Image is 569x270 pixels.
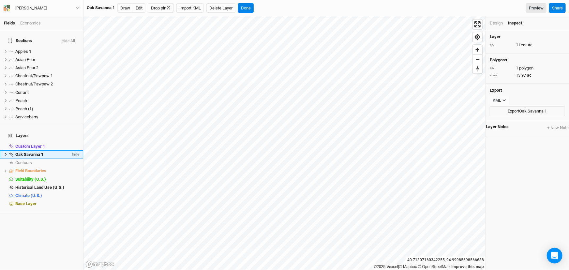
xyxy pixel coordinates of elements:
[15,201,37,206] span: Base Layer
[15,98,27,103] span: Peach
[15,114,79,120] div: Serviceberry
[399,264,417,269] a: Mapbox
[15,82,53,86] span: Chestnut/Pawpaw 2
[490,43,513,48] div: qty
[15,90,79,95] div: Currant
[490,57,565,63] h4: polygons
[493,97,501,104] div: KML
[87,5,115,11] div: Oak Savanna 1
[133,3,145,13] button: Edit
[117,3,133,13] button: Draw
[206,3,235,13] button: Delete Layer
[15,90,29,95] span: Currant
[473,32,482,42] button: Find my location
[15,168,79,173] div: Field Boundaries
[15,201,79,206] div: Base Layer
[15,57,35,62] span: Asian Pear
[176,3,204,13] button: Import KML
[418,264,450,269] a: OpenStreetMap
[15,49,31,54] span: Apples 1
[15,82,79,87] div: Chestnut/Pawpaw 2
[15,49,79,54] div: Apples 1
[490,20,503,26] div: Design
[15,160,79,165] div: Contours
[15,5,47,11] div: Seth Watkins - Orchard
[15,168,46,173] span: Field Boundaries
[15,177,46,182] span: Suitability (U.S.)
[15,114,38,119] span: Serviceberry
[374,264,398,269] a: ©2025 Vexcel
[15,144,45,149] span: Custom Layer 1
[15,57,79,62] div: Asian Pear
[473,54,482,64] button: Zoom out
[61,39,75,43] button: Hide All
[549,3,566,13] button: Share
[452,264,484,269] a: Improve this map
[8,38,32,43] span: Sections
[20,20,41,26] div: Economics
[15,73,79,79] div: Chestnut/Pawpaw 1
[15,65,38,70] span: Asian Pear 2
[4,129,79,142] h4: Layers
[15,106,79,112] div: Peach (1)
[490,73,513,78] div: area
[519,42,532,48] span: feature
[15,65,79,70] div: Asian Pear 2
[519,65,533,71] span: polygon
[15,160,32,165] span: Contours
[547,248,562,263] div: Open Intercom Messenger
[15,73,53,78] span: Chestnut/Pawpaw 1
[473,20,482,29] button: Enter fullscreen
[4,21,15,25] a: Fields
[490,34,565,39] h4: Layer
[406,257,486,263] div: 40.71307160342255 , -94.99985698566688
[374,263,484,270] div: |
[508,20,522,26] div: Inspect
[15,185,64,190] span: Historical Land Use (U.S.)
[71,150,79,158] span: hide
[15,193,42,198] span: Climate (U.S.)
[490,96,509,105] button: KML
[490,88,565,93] h4: Export
[490,72,565,78] div: 13.97
[547,124,569,131] button: + New Note
[238,3,254,13] button: Done
[15,5,47,11] div: [PERSON_NAME]
[15,152,71,157] div: Oak Savanna 1
[83,16,486,270] canvas: Map
[526,3,547,13] a: Preview
[15,177,79,182] div: Suitability (U.S.)
[473,45,482,54] button: Zoom in
[15,185,79,190] div: Historical Land Use (U.S.)
[490,66,513,70] div: qty
[490,65,565,71] div: 1
[15,106,33,111] span: Peach (1)
[486,124,509,131] span: Layer Notes
[148,3,174,13] button: Drop pin
[527,72,532,78] span: ac
[490,42,565,48] div: 1
[15,98,79,103] div: Peach
[15,193,79,198] div: Climate (U.S.)
[473,64,482,73] button: Reset bearing to north
[15,152,43,157] span: Oak Savanna 1
[3,5,80,12] button: [PERSON_NAME]
[490,106,565,116] button: ExportOak Savanna 1
[15,144,79,149] div: Custom Layer 1
[85,261,114,268] a: Mapbox logo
